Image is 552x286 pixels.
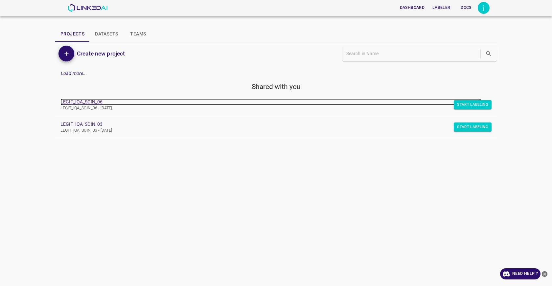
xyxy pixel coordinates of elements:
[396,1,428,14] a: Dashboard
[60,121,481,128] a: LEGIT_IQA_SCIN_03
[430,2,453,13] button: Labeler
[478,2,490,14] button: Open settings
[60,105,481,111] p: LEGIT_IQA_SCIN_06 - [DATE]
[60,128,481,134] p: LEGIT_IQA_SCIN_03 - [DATE]
[58,46,74,61] button: Add
[77,49,125,58] h6: Create new project
[397,2,427,13] button: Dashboard
[455,2,476,13] button: Docs
[90,26,123,42] button: Datasets
[454,122,492,132] button: Start Labeling
[482,47,495,60] button: search
[540,268,549,279] button: close-help
[55,26,90,42] button: Projects
[60,99,481,105] a: LEGIT_IQA_SCIN_06
[454,1,478,14] a: Docs
[500,268,540,279] a: Need Help ?
[478,2,490,14] div: j
[55,82,497,91] h5: Shared with you
[55,67,497,79] div: Load more...
[68,4,107,12] img: LinkedAI
[60,71,87,76] em: Load more...
[123,26,153,42] button: Teams
[74,49,125,58] a: Create new project
[428,1,454,14] a: Labeler
[454,100,492,109] button: Start Labeling
[346,49,479,58] input: Search in Name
